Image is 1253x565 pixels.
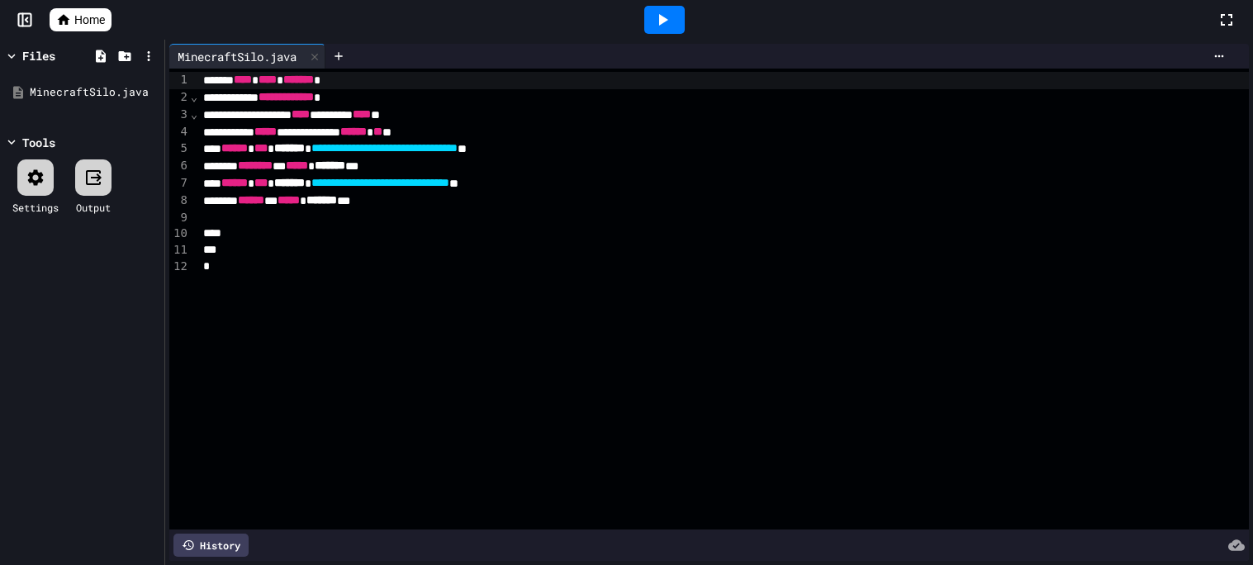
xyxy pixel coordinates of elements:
div: MinecraftSilo.java [169,44,325,69]
div: Output [76,200,111,215]
div: 9 [169,210,190,226]
div: 12 [169,259,190,275]
div: 2 [169,89,190,107]
div: 7 [169,175,190,192]
div: 10 [169,226,190,242]
span: Home [74,12,105,28]
span: Fold line [190,90,198,103]
div: MinecraftSilo.java [169,48,305,65]
div: 6 [169,158,190,175]
div: 4 [169,124,190,141]
div: Tools [22,134,55,151]
div: 11 [169,242,190,259]
div: 5 [169,140,190,158]
div: Settings [12,200,59,215]
div: 3 [169,107,190,124]
a: Home [50,8,112,31]
div: Files [22,47,55,64]
div: 1 [169,72,190,89]
div: History [173,534,249,557]
span: Fold line [190,107,198,121]
div: 8 [169,192,190,210]
div: MinecraftSilo.java [30,84,159,101]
